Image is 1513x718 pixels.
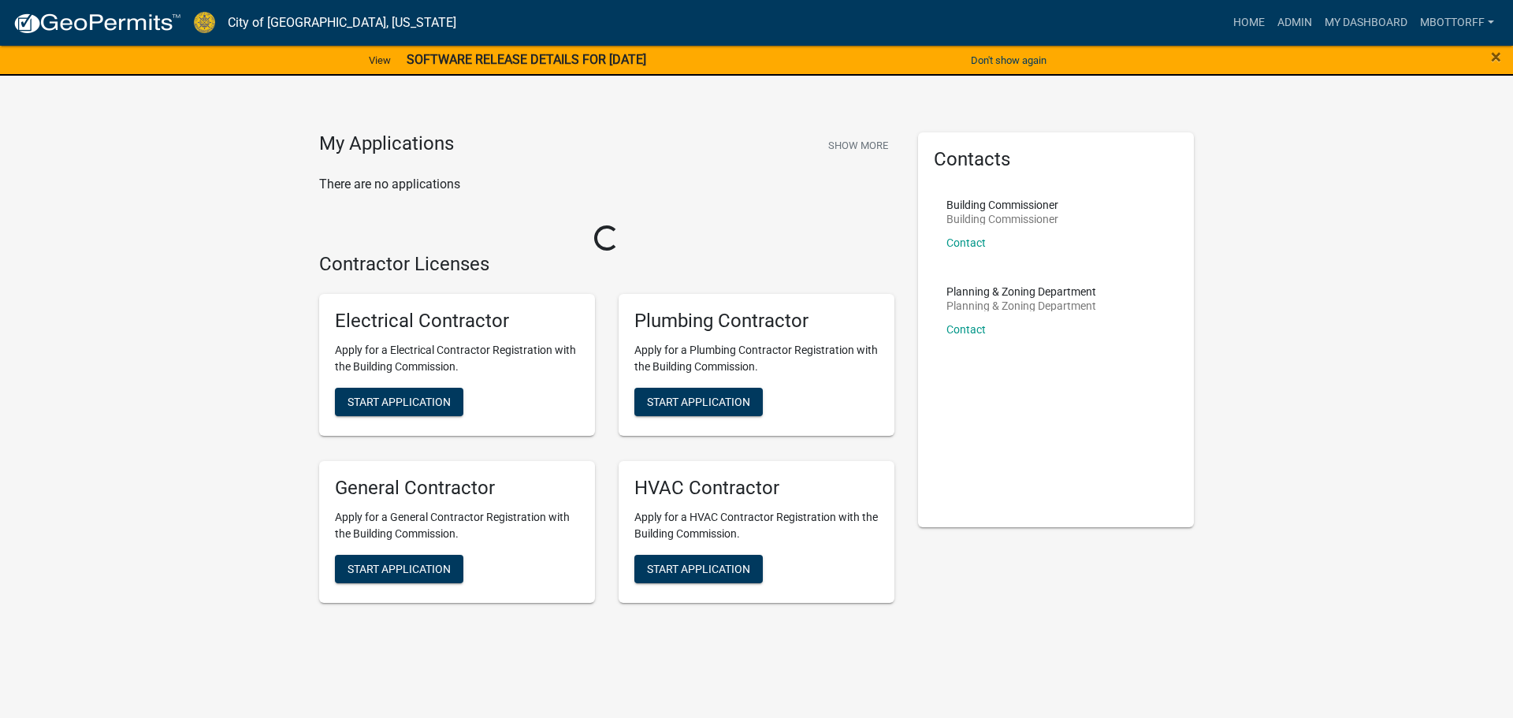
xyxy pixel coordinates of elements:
[335,555,463,583] button: Start Application
[634,477,879,500] h5: HVAC Contractor
[335,477,579,500] h5: General Contractor
[946,323,986,336] a: Contact
[335,509,579,542] p: Apply for a General Contractor Registration with the Building Commission.
[362,47,397,73] a: View
[946,236,986,249] a: Contact
[228,9,456,36] a: City of [GEOGRAPHIC_DATA], [US_STATE]
[319,132,454,156] h4: My Applications
[946,286,1096,297] p: Planning & Zoning Department
[634,509,879,542] p: Apply for a HVAC Contractor Registration with the Building Commission.
[1491,47,1501,66] button: Close
[407,52,646,67] strong: SOFTWARE RELEASE DETAILS FOR [DATE]
[1491,46,1501,68] span: ×
[348,562,451,575] span: Start Application
[634,310,879,333] h5: Plumbing Contractor
[946,300,1096,311] p: Planning & Zoning Department
[319,253,894,276] h4: Contractor Licenses
[634,388,763,416] button: Start Application
[634,555,763,583] button: Start Application
[1227,8,1271,38] a: Home
[335,342,579,375] p: Apply for a Electrical Contractor Registration with the Building Commission.
[194,12,215,33] img: City of Jeffersonville, Indiana
[1414,8,1500,38] a: Mbottorff
[946,199,1058,210] p: Building Commissioner
[319,175,894,194] p: There are no applications
[1271,8,1318,38] a: Admin
[1318,8,1414,38] a: My Dashboard
[335,388,463,416] button: Start Application
[647,562,750,575] span: Start Application
[965,47,1053,73] button: Don't show again
[335,310,579,333] h5: Electrical Contractor
[934,148,1178,171] h5: Contacts
[822,132,894,158] button: Show More
[348,396,451,408] span: Start Application
[946,214,1058,225] p: Building Commissioner
[647,396,750,408] span: Start Application
[634,342,879,375] p: Apply for a Plumbing Contractor Registration with the Building Commission.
